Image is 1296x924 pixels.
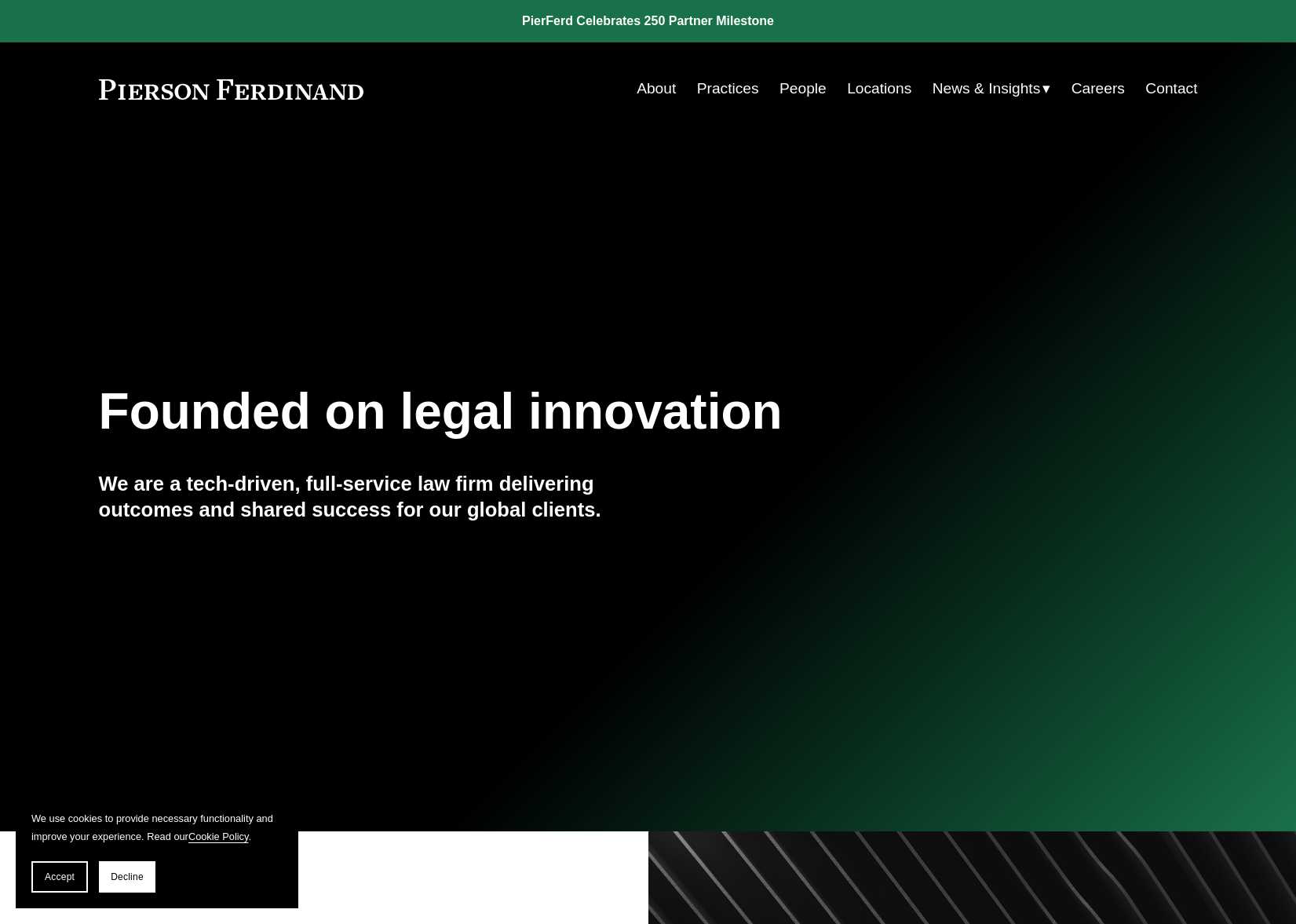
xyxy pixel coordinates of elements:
h1: Founded on legal innovation [99,383,1015,440]
a: Careers [1071,74,1125,104]
span: News & Insights [933,75,1041,103]
p: We use cookies to provide necessary functionality and improve your experience. Read our . [31,809,283,845]
a: About [637,74,676,104]
button: Decline [99,861,155,893]
a: Locations [847,74,911,104]
span: Decline [111,871,144,882]
a: Cookie Policy [188,831,249,842]
span: Accept [45,871,75,882]
a: Practices [697,74,759,104]
h4: We are a tech-driven, full-service law firm delivering outcomes and shared success for our global... [99,471,648,522]
a: folder dropdown [933,74,1051,104]
a: People [779,74,827,104]
button: Accept [31,861,88,893]
a: Contact [1145,74,1197,104]
section: Cookie banner [16,794,298,908]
